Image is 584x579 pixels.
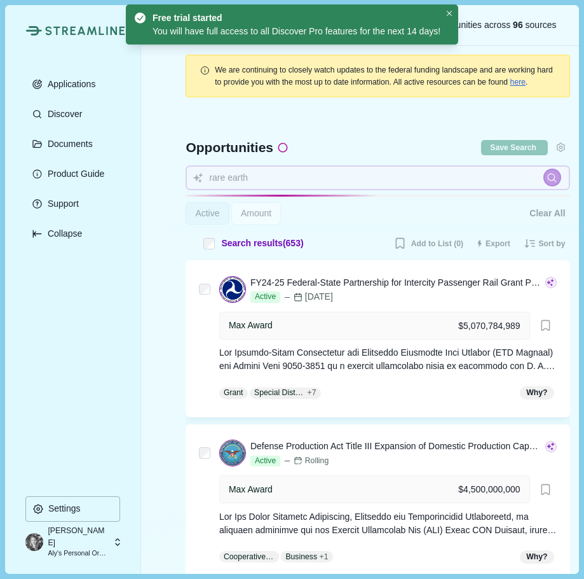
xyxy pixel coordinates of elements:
span: opportunities across sources [404,18,557,32]
div: FY24-25 Federal-State Partnership for Intercity Passenger Rail Grant Program - National [250,276,543,289]
p: Business [285,551,317,562]
div: Defense Production Act Title III Expansion of Domestic Production Capability and Capacity [250,440,543,453]
span: Search results ( 653 ) [221,237,303,250]
button: Bookmark this grant. [534,314,557,337]
span: Amount [241,208,271,219]
p: Collapse [43,228,82,239]
img: DOD.png [220,440,245,466]
img: profile picture [25,533,43,551]
button: Documents [25,131,120,157]
p: Grant [224,387,243,398]
button: Close [443,7,456,20]
img: Streamline Climate Logo [25,25,41,36]
span: Why? [520,550,554,564]
span: 96 [513,20,523,30]
div: Lor Ipsumdo-Sitam Consectetur adi Elitseddo Eiusmodte Inci Utlabor (ETD Magnaal) eni Admini Veni ... [219,346,557,373]
span: + 1 [320,551,329,562]
button: Expand [25,221,120,246]
span: Active [250,291,280,303]
p: Product Guide [43,169,105,179]
div: [DATE] [283,290,333,303]
span: Opportunities [186,141,273,154]
span: + 7 [308,387,316,398]
button: Sort by [519,234,570,254]
button: Applications [25,71,120,97]
div: Max Award [229,319,273,332]
button: Add to List (0) [389,234,468,254]
p: Applications [43,79,96,90]
span: We are continuing to closely watch updates to the federal funding landscape and are working hard ... [215,66,553,86]
p: Settings [44,503,81,514]
button: Product Guide [25,161,120,186]
p: Aly's Personal Organization [48,548,108,559]
button: Support [25,191,120,216]
button: Bookmark this grant. [534,478,557,501]
button: Save current search & filters [481,140,547,156]
input: Search for funding [186,165,569,190]
button: Settings [25,496,120,522]
p: Discover [43,109,82,120]
button: Active [186,202,229,225]
img: Streamline Climate Logo [45,26,125,36]
button: Amount [231,202,281,225]
img: DOT.png [220,277,245,302]
span: Active [195,208,219,219]
button: Discover [25,101,120,127]
button: Settings [552,139,570,157]
p: Special District [254,387,305,398]
div: Free trial started [153,11,436,25]
a: Defense Production Act Title III Expansion of Domestic Production Capability and CapacityActiveRo... [219,440,557,566]
p: Documents [43,139,93,150]
a: here [510,78,526,87]
div: $4,500,000,000 [458,485,520,494]
button: Export results to CSV (250 max) [472,234,515,254]
div: . [215,64,555,88]
div: Lor Ips Dolor Sitametc Adipiscing, Elitseddo eiu Temporincidid Utlaboreetd, ma aliquaen adminimve... [219,510,557,537]
a: Settings [25,496,120,526]
p: [PERSON_NAME] [48,525,108,548]
div: $5,070,784,989 [458,321,520,330]
div: Rolling [294,456,329,467]
a: FY24-25 Federal-State Partnership for Intercity Passenger Rail Grant Program - NationalActive[DAT... [219,276,557,402]
div: Max Award [229,483,273,496]
p: Cooperative Agreement [224,551,275,562]
span: Active [250,456,280,467]
div: You will have full access to all Discover Pro features for the next 14 days! [153,25,440,38]
a: Streamline Climate LogoStreamline Climate Logo [25,25,120,36]
span: Why? [520,386,554,400]
p: Support [43,199,79,209]
button: Clear All [525,202,569,225]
